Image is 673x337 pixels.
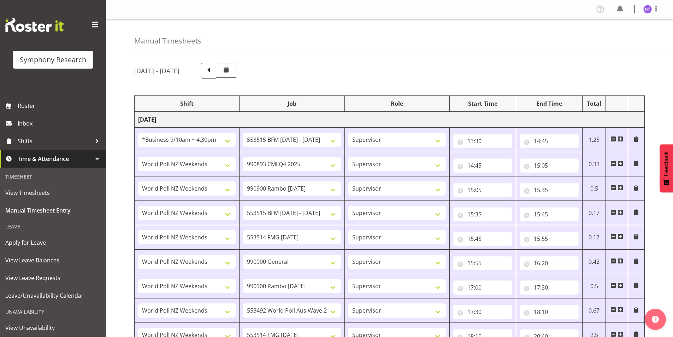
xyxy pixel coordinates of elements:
td: 0.67 [582,298,606,323]
input: Click to select... [453,256,512,270]
div: Job [243,99,341,108]
img: hal-thomas1264.jpg [643,5,652,13]
span: View Leave Balances [5,255,101,266]
input: Click to select... [520,158,579,173]
td: 0.5 [582,176,606,201]
span: Time & Attendance [18,153,92,164]
h4: Manual Timesheets [134,37,201,45]
div: Role [348,99,446,108]
span: Roster [18,100,102,111]
input: Click to select... [520,256,579,270]
td: 0.33 [582,152,606,176]
span: View Timesheets [5,187,101,198]
div: Start Time [453,99,512,108]
td: 0.42 [582,250,606,274]
span: Apply for Leave [5,237,101,248]
input: Click to select... [453,280,512,295]
input: Click to select... [453,232,512,246]
span: Manual Timesheet Entry [5,205,101,216]
span: View Unavailability [5,323,101,333]
td: [DATE] [135,112,645,128]
div: Shift [138,99,236,108]
span: Inbox [18,118,102,129]
img: help-xxl-2.png [652,316,659,323]
span: Leave/Unavailability Calendar [5,290,101,301]
input: Click to select... [453,134,512,148]
a: View Timesheets [2,184,104,202]
span: Shifts [18,136,92,146]
a: View Leave Balances [2,251,104,269]
input: Click to select... [520,280,579,295]
input: Click to select... [520,305,579,319]
input: Click to select... [453,158,512,173]
a: Apply for Leave [2,234,104,251]
a: Leave/Unavailability Calendar [2,287,104,304]
a: View Unavailability [2,319,104,337]
div: Total [586,99,602,108]
td: 0.5 [582,274,606,298]
input: Click to select... [453,207,512,221]
span: View Leave Requests [5,273,101,283]
div: Timesheet [2,169,104,184]
button: Feedback - Show survey [660,144,673,192]
div: Unavailability [2,304,104,319]
input: Click to select... [453,305,512,319]
span: Feedback [663,151,669,176]
input: Click to select... [520,134,579,148]
input: Click to select... [520,207,579,221]
div: End Time [520,99,579,108]
td: 1.25 [582,128,606,152]
td: 0.17 [582,201,606,225]
input: Click to select... [520,183,579,197]
a: Manual Timesheet Entry [2,202,104,219]
img: Rosterit website logo [5,18,64,32]
div: Symphony Research [20,54,86,65]
input: Click to select... [453,183,512,197]
input: Click to select... [520,232,579,246]
a: View Leave Requests [2,269,104,287]
td: 0.17 [582,225,606,250]
div: Leave [2,219,104,234]
h5: [DATE] - [DATE] [134,67,179,75]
